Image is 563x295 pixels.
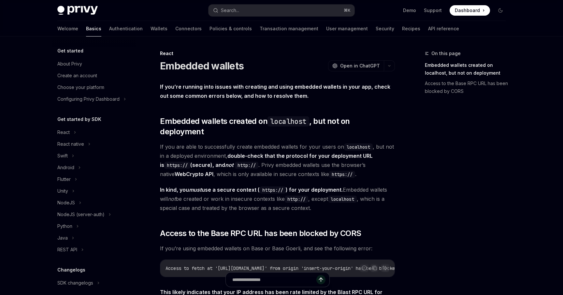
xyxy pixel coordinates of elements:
[428,21,459,37] a: API reference
[57,60,82,68] div: About Privy
[160,185,395,213] span: Embedded wallets will be created or work in insecure contexts like , except , which is a special ...
[109,21,143,37] a: Authentication
[175,21,202,37] a: Connectors
[52,70,136,81] a: Create an account
[360,264,368,272] button: Report incorrect code
[235,162,258,169] code: http://
[425,78,511,96] a: Access to the Base RPC URL has been blocked by CORS
[160,50,395,57] div: React
[403,7,416,14] a: Demo
[450,5,490,16] a: Dashboard
[57,279,93,287] div: SDK changelogs
[225,162,234,168] em: not
[376,21,394,37] a: Security
[402,21,420,37] a: Recipes
[160,60,244,72] h1: Embedded wallets
[267,116,309,126] code: localhost
[209,21,252,37] a: Policies & controls
[57,83,104,91] div: Choose your platform
[160,244,395,253] span: If you’re using embedded wallets on Base or Base Goerli, and see the following error:
[328,60,384,71] button: Open in ChatGPT
[57,199,75,207] div: NodeJS
[52,81,136,93] a: Choose your platform
[86,21,101,37] a: Basics
[209,5,354,16] button: Search...⌘K
[160,228,361,239] span: Access to the Base RPC URL has been blocked by CORS
[326,21,368,37] a: User management
[57,6,98,15] img: dark logo
[160,116,395,137] span: Embedded wallets created on , but not on deployment
[57,140,84,148] div: React native
[57,95,120,103] div: Configuring Privy Dashboard
[57,115,101,123] h5: Get started by SDK
[381,264,389,272] button: Ask AI
[328,196,357,203] code: localhost
[52,58,136,70] a: About Privy
[285,196,308,203] code: http://
[151,21,167,37] a: Wallets
[164,162,190,169] code: https://
[57,128,70,136] div: React
[329,171,355,178] code: https://
[57,47,83,55] h5: Get started
[260,186,286,194] code: https://
[340,63,380,69] span: Open in ChatGPT
[57,222,72,230] div: Python
[370,264,379,272] button: Copy the contents from the code block
[495,5,506,16] button: Toggle dark mode
[166,265,444,271] span: Access to fetch at '[URL][DOMAIN_NAME]' from origin 'insert-your-origin' has been blocked by CORS...
[57,187,68,195] div: Unity
[160,153,373,168] strong: double-check that the protocol for your deployment URL is (secure), and
[344,8,351,13] span: ⌘ K
[57,21,78,37] a: Welcome
[455,7,480,14] span: Dashboard
[189,186,202,193] em: must
[57,266,85,274] h5: Changelogs
[57,152,68,160] div: Swift
[344,143,373,151] code: localhost
[57,175,71,183] div: Flutter
[425,60,511,78] a: Embedded wallets created on localhost, but not on deployment
[160,186,343,193] strong: In kind, you use a secure context ( ) for your deployment.
[260,21,318,37] a: Transaction management
[221,7,239,14] div: Search...
[316,275,325,284] button: Send message
[168,196,176,202] em: not
[424,7,442,14] a: Support
[57,164,74,171] div: Android
[57,234,68,242] div: Java
[57,211,105,218] div: NodeJS (server-auth)
[431,50,461,57] span: On this page
[175,171,213,178] a: WebCrypto API
[57,72,97,80] div: Create an account
[160,83,390,99] strong: If you’re running into issues with creating and using embedded wallets in your app, check out som...
[160,142,395,179] span: If you are able to successfully create embedded wallets for your users on , but not in a deployed...
[57,246,77,254] div: REST API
